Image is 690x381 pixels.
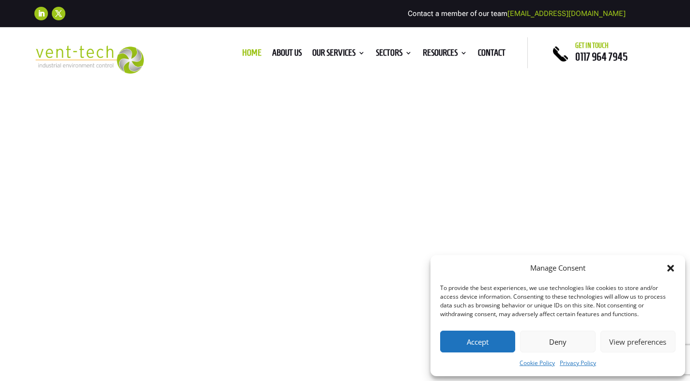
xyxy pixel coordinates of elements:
a: Contact [478,49,506,60]
a: Cookie Policy [520,357,555,369]
button: Deny [520,331,595,352]
span: Contact a member of our team [408,9,626,18]
a: Follow on LinkedIn [34,7,48,20]
a: Resources [423,49,467,60]
a: Privacy Policy [560,357,596,369]
img: 2023-09-27T08_35_16.549ZVENT-TECH---Clear-background [34,46,144,74]
button: Accept [440,331,515,352]
div: To provide the best experiences, we use technologies like cookies to store and/or access device i... [440,284,675,319]
div: Close dialog [666,263,675,273]
a: [EMAIL_ADDRESS][DOMAIN_NAME] [507,9,626,18]
a: 0117 964 7945 [575,51,628,62]
a: Sectors [376,49,412,60]
div: Manage Consent [530,262,585,274]
a: About us [272,49,302,60]
button: View preferences [600,331,675,352]
a: Home [242,49,261,60]
span: Get in touch [575,42,609,49]
a: Our Services [312,49,365,60]
a: Follow on X [52,7,65,20]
